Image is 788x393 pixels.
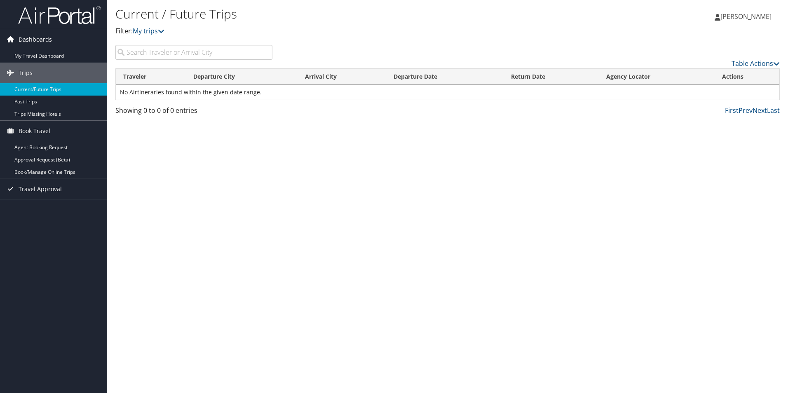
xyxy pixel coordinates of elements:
a: [PERSON_NAME] [715,4,780,29]
td: No Airtineraries found within the given date range. [116,85,779,100]
h1: Current / Future Trips [115,5,558,23]
a: Prev [739,106,753,115]
th: Departure Date: activate to sort column descending [386,69,503,85]
div: Showing 0 to 0 of 0 entries [115,105,272,119]
a: Table Actions [732,59,780,68]
span: Travel Approval [19,179,62,199]
span: [PERSON_NAME] [720,12,772,21]
input: Search Traveler or Arrival City [115,45,272,60]
th: Arrival City: activate to sort column ascending [298,69,386,85]
th: Traveler: activate to sort column ascending [116,69,186,85]
th: Actions [715,69,779,85]
p: Filter: [115,26,558,37]
a: Next [753,106,767,115]
span: Trips [19,63,33,83]
span: Book Travel [19,121,50,141]
th: Agency Locator: activate to sort column ascending [599,69,715,85]
a: First [725,106,739,115]
th: Return Date: activate to sort column ascending [504,69,599,85]
span: Dashboards [19,29,52,50]
a: My trips [133,26,164,35]
th: Departure City: activate to sort column ascending [186,69,298,85]
img: airportal-logo.png [18,5,101,25]
a: Last [767,106,780,115]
